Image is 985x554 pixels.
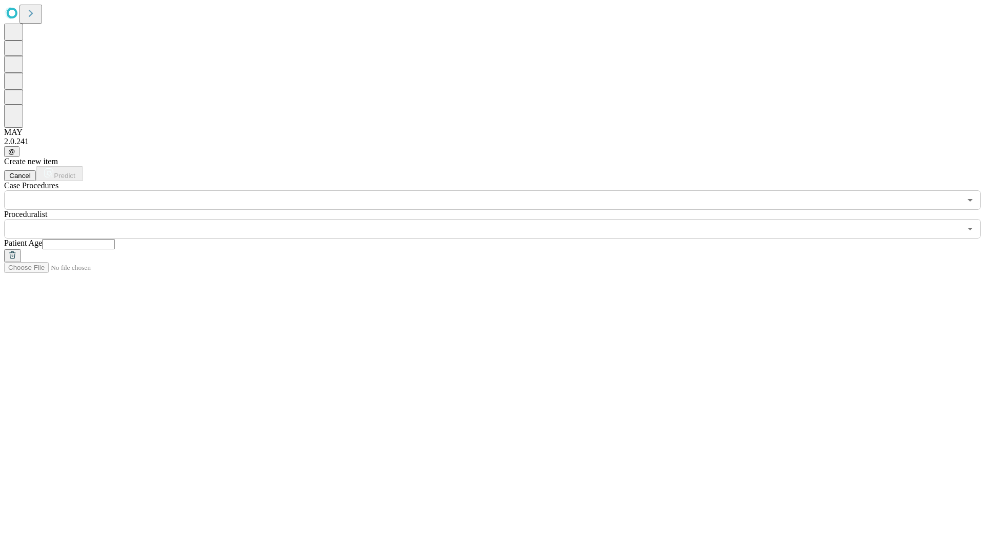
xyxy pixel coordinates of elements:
[54,172,75,180] span: Predict
[963,193,977,207] button: Open
[4,146,19,157] button: @
[4,181,58,190] span: Scheduled Procedure
[963,222,977,236] button: Open
[4,210,47,219] span: Proceduralist
[8,148,15,155] span: @
[9,172,31,180] span: Cancel
[4,137,981,146] div: 2.0.241
[36,166,83,181] button: Predict
[4,239,42,247] span: Patient Age
[4,128,981,137] div: MAY
[4,157,58,166] span: Create new item
[4,170,36,181] button: Cancel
